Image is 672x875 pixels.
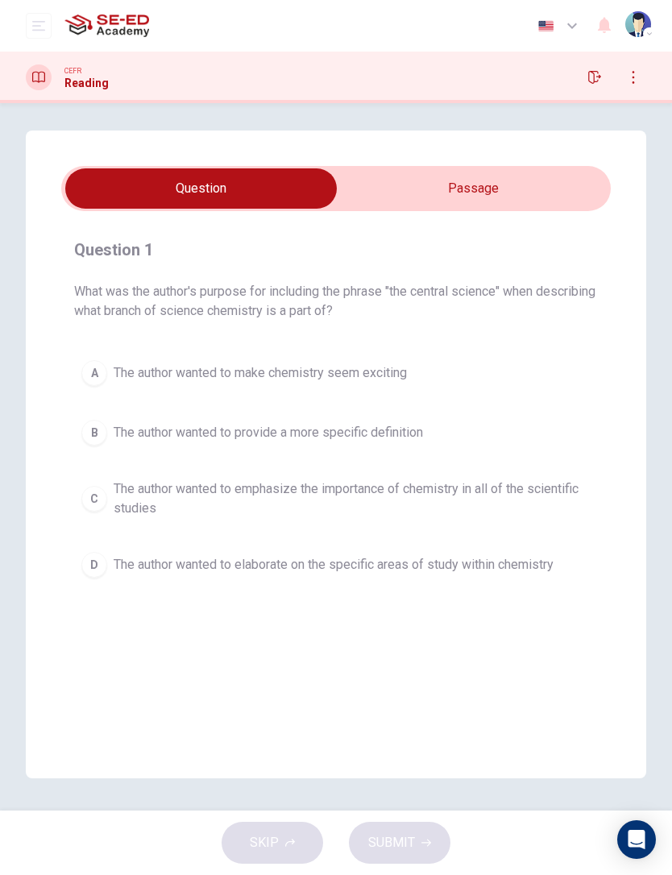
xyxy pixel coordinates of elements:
h4: Question 1 [74,237,598,263]
img: SE-ED Academy logo [64,10,149,42]
div: Open Intercom Messenger [617,820,656,859]
img: Profile picture [625,11,651,37]
button: DThe author wanted to elaborate on the specific areas of study within chemistry [74,545,598,585]
span: The author wanted to provide a more specific definition [114,423,423,442]
span: CEFR [64,65,81,77]
span: The author wanted to make chemistry seem exciting [114,363,407,383]
button: open mobile menu [26,13,52,39]
button: CThe author wanted to emphasize the importance of chemistry in all of the scientific studies [74,472,598,525]
div: D [81,552,107,578]
h1: Reading [64,77,109,89]
span: The author wanted to emphasize the importance of chemistry in all of the scientific studies [114,479,591,518]
div: C [81,486,107,512]
span: What was the author's purpose for including the phrase "the central science" when describing what... [74,282,598,321]
div: A [81,360,107,386]
button: AThe author wanted to make chemistry seem exciting [74,353,598,393]
img: en [536,20,556,32]
button: BThe author wanted to provide a more specific definition [74,413,598,453]
div: B [81,420,107,446]
span: The author wanted to elaborate on the specific areas of study within chemistry [114,555,554,574]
